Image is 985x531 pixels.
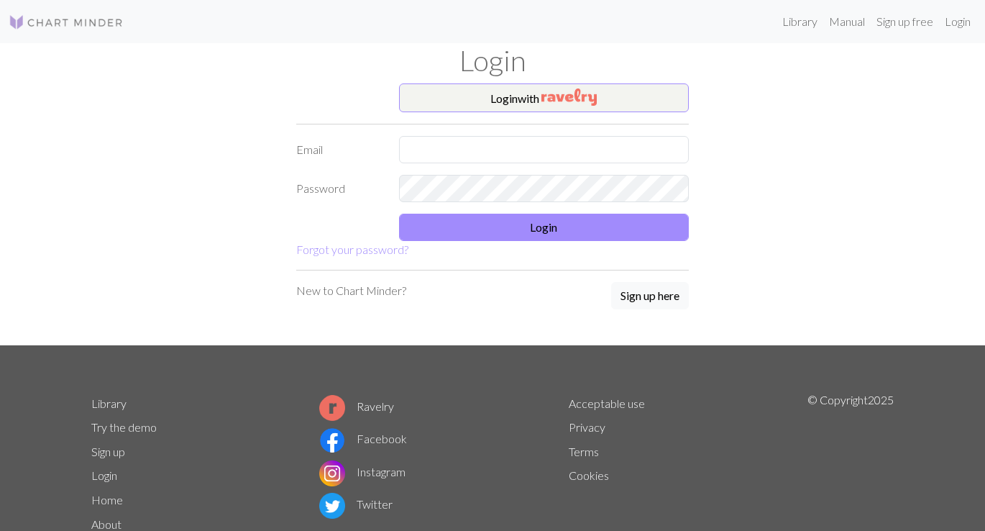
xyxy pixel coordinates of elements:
[83,43,902,78] h1: Login
[569,420,605,434] a: Privacy
[296,242,408,256] a: Forgot your password?
[939,7,976,36] a: Login
[91,517,122,531] a: About
[319,460,345,486] img: Instagram logo
[91,420,157,434] a: Try the demo
[569,468,609,482] a: Cookies
[611,282,689,309] button: Sign up here
[823,7,871,36] a: Manual
[9,14,124,31] img: Logo
[319,427,345,453] img: Facebook logo
[91,493,123,507] a: Home
[319,395,345,421] img: Ravelry logo
[91,445,125,458] a: Sign up
[296,282,406,299] p: New to Chart Minder?
[91,396,127,410] a: Library
[569,445,599,458] a: Terms
[611,282,689,311] a: Sign up here
[319,493,345,519] img: Twitter logo
[319,399,394,413] a: Ravelry
[319,432,407,445] a: Facebook
[399,214,689,241] button: Login
[319,465,406,478] a: Instagram
[871,7,939,36] a: Sign up free
[776,7,823,36] a: Library
[91,468,117,482] a: Login
[288,136,390,163] label: Email
[399,83,689,112] button: Loginwith
[319,497,393,511] a: Twitter
[569,396,645,410] a: Acceptable use
[541,88,597,106] img: Ravelry
[288,175,390,202] label: Password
